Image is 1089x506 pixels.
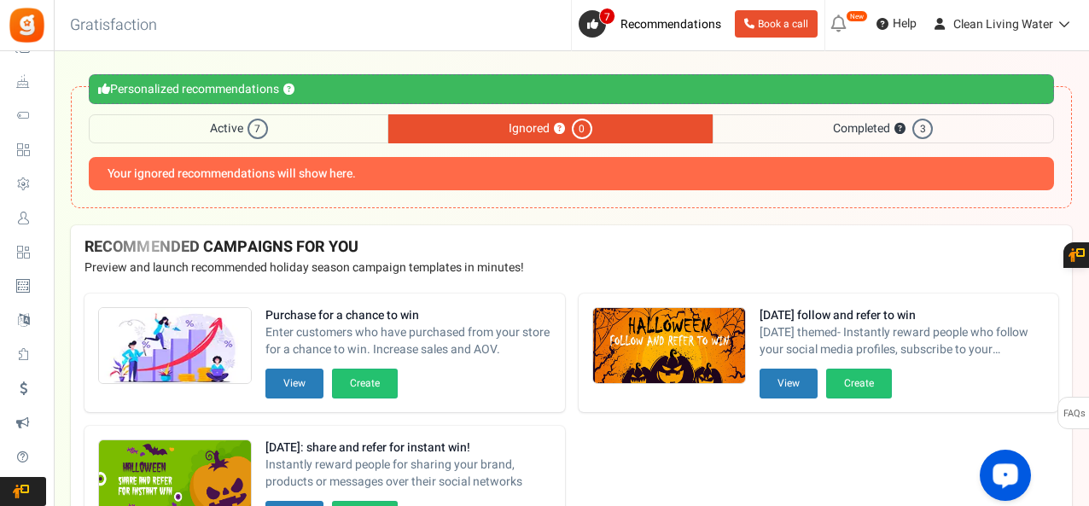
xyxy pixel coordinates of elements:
[735,10,818,38] a: Book a call
[265,439,551,457] strong: [DATE]: share and refer for instant win!
[888,15,917,32] span: Help
[713,114,1054,143] span: Completed
[89,114,388,143] span: Active
[84,259,1058,276] p: Preview and launch recommended holiday season campaign templates in minutes!
[760,369,818,398] button: View
[89,74,1054,104] div: Personalized recommendations
[953,15,1053,33] span: Clean Living Water
[8,6,46,44] img: Gratisfaction
[1063,398,1086,430] span: FAQs
[599,8,615,25] span: 7
[265,307,551,324] strong: Purchase for a chance to win
[265,457,551,491] span: Instantly reward people for sharing your brand, products or messages over their social networks
[846,10,868,22] em: New
[283,84,294,96] button: ?
[51,9,176,43] h3: Gratisfaction
[620,15,721,33] span: Recommendations
[572,119,592,139] span: 0
[894,124,906,135] button: ?
[265,369,323,398] button: View
[579,10,728,38] a: 7 Recommendations
[388,114,712,143] span: Ignored
[870,10,923,38] a: Help
[84,239,1058,256] h4: RECOMMENDED CAMPAIGNS FOR YOU
[593,308,745,385] img: Recommended Campaigns
[108,167,356,180] b: Your ignored recommendations will show here.
[332,369,398,398] button: Create
[247,119,268,139] span: 7
[912,119,933,139] span: 3
[554,124,565,135] button: ?
[826,369,892,398] button: Create
[265,324,551,358] span: Enter customers who have purchased from your store for a chance to win. Increase sales and AOV.
[760,307,1045,324] strong: [DATE] follow and refer to win
[760,324,1045,358] span: [DATE] themed- Instantly reward people who follow your social media profiles, subscribe to your n...
[99,308,251,385] img: Recommended Campaigns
